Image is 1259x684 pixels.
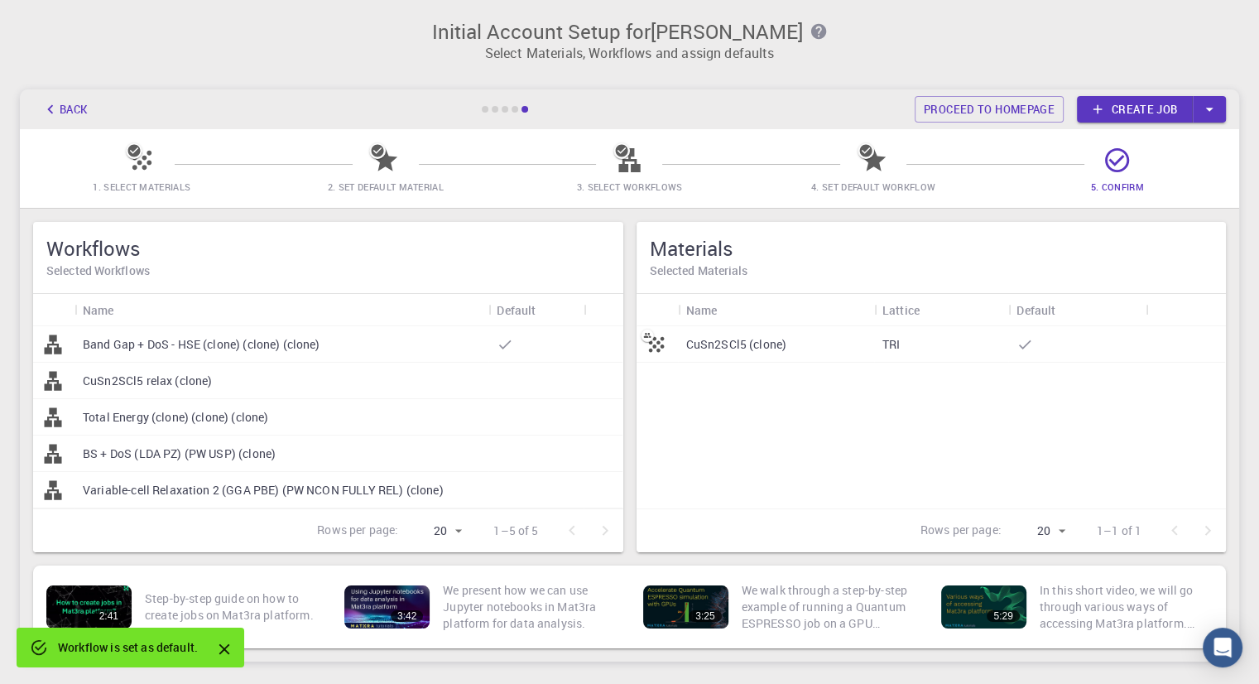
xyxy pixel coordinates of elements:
[338,572,622,642] a: 3:42We present how we can use Jupyter notebooks in Mat3ra platform for data analysis.
[30,43,1229,63] p: Select Materials, Workflows and assign defaults
[1008,294,1145,326] div: Default
[46,262,610,280] h6: Selected Workflows
[686,294,718,326] div: Name
[58,633,198,662] div: Workflow is set as default.
[405,519,467,543] div: 20
[83,373,212,389] p: CuSn2SCl5 relax (clone)
[882,294,920,326] div: Lattice
[1203,628,1242,667] div: Open Intercom Messenger
[83,336,320,353] p: Band Gap + DoS - HSE (clone) (clone) (clone)
[1055,296,1082,323] button: Sort
[576,181,682,193] span: 3. Select Workflows
[874,294,1008,326] div: Lattice
[1091,181,1144,193] span: 5. Confirm
[114,296,141,323] button: Sort
[145,590,318,624] p: Step-by-step guide on how to create jobs on Mat3ra platform.
[1077,96,1193,123] a: Create job
[686,336,787,353] p: CuSn2SCl5 (clone)
[637,294,678,326] div: Icon
[915,96,1064,123] a: Proceed to homepage
[83,446,276,462] p: BS + DoS (LDA PZ) (PW USP) (clone)
[33,294,74,326] div: Icon
[46,235,610,262] h5: Workflows
[536,296,562,323] button: Sort
[493,523,538,539] p: 1–5 of 5
[650,235,1213,262] h5: Materials
[488,294,584,326] div: Default
[811,181,935,193] span: 4. Set Default Workflow
[33,96,96,123] button: Back
[1008,519,1070,543] div: 20
[1016,294,1055,326] div: Default
[83,294,114,326] div: Name
[391,610,423,622] div: 3:42
[93,610,125,622] div: 2:41
[920,522,1002,541] p: Rows per page:
[987,610,1019,622] div: 5:29
[935,572,1219,642] a: 5:29In this short video, we will go through various ways of accessing Mat3ra platform. There are ...
[83,409,268,426] p: Total Energy (clone) (clone) (clone)
[83,482,444,499] p: Variable-cell Relaxation 2 (GGA PBE) (PW NCON FULLY REL) (clone)
[443,582,616,632] p: We present how we can use Jupyter notebooks in Mat3ra platform for data analysis.
[211,636,238,662] button: Close
[650,262,1213,280] h6: Selected Materials
[33,12,93,26] span: Support
[882,336,900,353] p: TRI
[1097,523,1141,539] p: 1–1 of 1
[40,572,324,642] a: 2:41Step-by-step guide on how to create jobs on Mat3ra platform.
[637,572,921,642] a: 3:25We walk through a step-by-step example of running a Quantum ESPRESSO job on a GPU enabled nod...
[1040,582,1213,632] p: In this short video, we will go through various ways of accessing Mat3ra platform. There are thre...
[74,294,488,326] div: Name
[497,294,536,326] div: Default
[30,20,1229,43] h3: Initial Account Setup for [PERSON_NAME]
[689,610,721,622] div: 3:25
[678,294,874,326] div: Name
[93,181,190,193] span: 1. Select Materials
[920,296,946,323] button: Sort
[317,522,398,541] p: Rows per page:
[742,582,915,632] p: We walk through a step-by-step example of running a Quantum ESPRESSO job on a GPU enabled node. W...
[717,296,743,323] button: Sort
[328,181,444,193] span: 2. Set Default Material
